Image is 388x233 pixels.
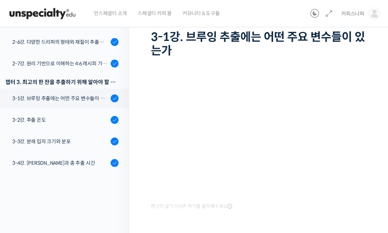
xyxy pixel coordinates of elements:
div: 3-2강. 추출 온도 [12,116,108,124]
div: 3-4강. [PERSON_NAME]과 총 추출 시간 [12,159,108,167]
a: 대화 [47,173,93,191]
span: 설정 [111,184,120,190]
div: 챕터 3. 최고의 한 잔을 추출하기 위해 알아야 할 응용 변수들 [5,77,119,87]
span: 대화 [66,185,74,190]
div: 2-6강. 다양한 드리퍼의 형태와 재질이 추출에 미치는 영향 [12,38,108,46]
div: 2-7강. 원리 기반으로 이해하는 4:6 레시피 기본 버전 [12,60,108,67]
span: 영상이 끊기신다면 여기를 클릭해주세요 [151,204,232,209]
a: 홈 [2,173,47,191]
div: 3-1강. 브루잉 추출에는 어떤 주요 변수들이 있는가 [12,94,108,102]
span: 홈 [23,184,27,190]
a: 설정 [93,173,138,191]
h1: 3-1강. 브루잉 추출에는 어떤 주요 변수들이 있는가 [151,30,370,58]
div: 3-3강. 분쇄 입자 크기와 분포 [12,138,108,145]
span: 커피스니퍼 [341,10,364,17]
